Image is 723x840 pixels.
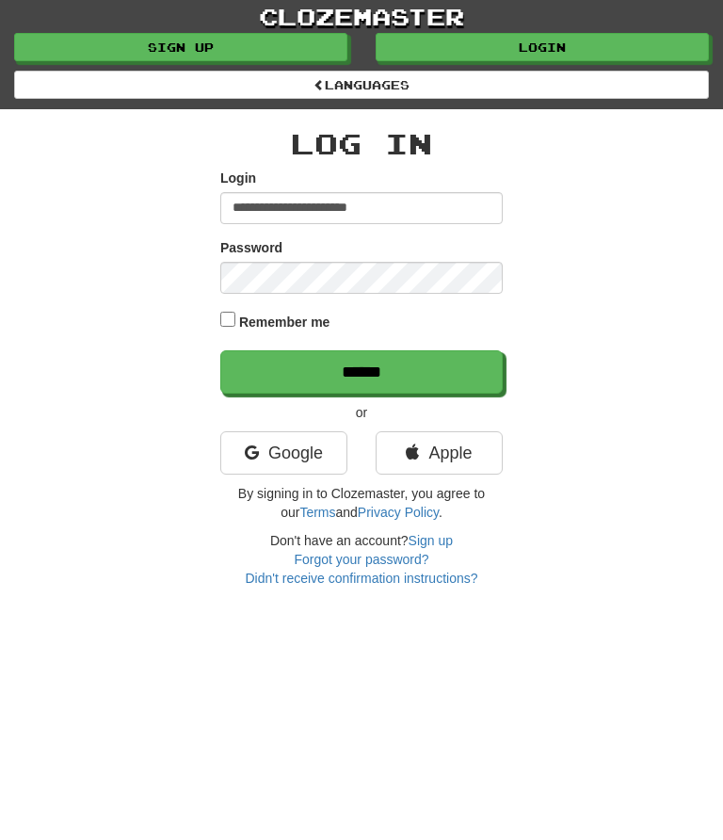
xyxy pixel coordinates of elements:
[220,238,282,257] label: Password
[299,505,335,520] a: Terms
[376,431,503,475] a: Apple
[14,33,347,61] a: Sign up
[14,71,709,99] a: Languages
[239,313,330,331] label: Remember me
[376,33,709,61] a: Login
[220,403,503,422] p: or
[220,169,256,187] label: Login
[358,505,439,520] a: Privacy Policy
[220,531,503,588] div: Don't have an account?
[220,431,347,475] a: Google
[220,484,503,522] p: By signing in to Clozemaster, you agree to our and .
[409,533,453,548] a: Sign up
[245,571,477,586] a: Didn't receive confirmation instructions?
[294,552,428,567] a: Forgot your password?
[220,128,503,159] h2: Log In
